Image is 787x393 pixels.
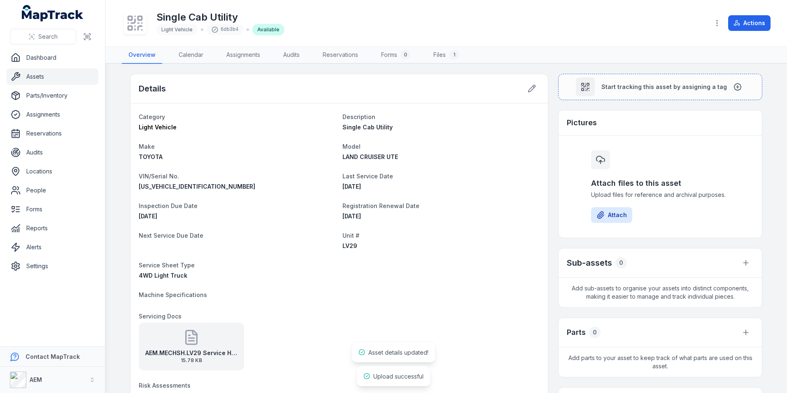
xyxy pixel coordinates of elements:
span: Inspection Due Date [139,202,198,209]
span: TOYOTA [139,153,163,160]
a: Overview [122,47,162,64]
span: Last Service Date [342,173,393,180]
strong: AEM.MECHSH.LV29 Service History [DATE] [145,349,237,357]
span: Next Service Due Date [139,232,203,239]
h3: Pictures [567,117,597,129]
div: 6db3b4 [207,24,243,35]
span: 15.78 KB [145,357,237,364]
span: [US_VEHICLE_IDENTIFICATION_NUMBER] [139,183,255,190]
a: Assignments [7,106,98,123]
h2: Details [139,83,166,94]
span: [DATE] [139,213,157,220]
span: 4WD Light Truck [139,272,187,279]
span: Light Vehicle [139,124,177,131]
span: Unit # [342,232,359,239]
div: 1 [449,50,459,60]
a: Reservations [7,125,98,142]
div: 0 [589,327,601,338]
h3: Attach files to this asset [591,178,729,189]
span: Registration Renewal Date [342,202,419,209]
span: Asset details updated! [368,349,428,356]
strong: AEM [30,376,42,383]
a: Audits [7,144,98,161]
button: Attach [591,207,632,223]
span: LV29 [342,242,357,249]
span: Category [139,113,165,120]
a: Settings [7,258,98,274]
span: VIN/Serial No. [139,173,179,180]
span: Make [139,143,155,150]
time: 29/12/2027, 12:00:00 am [139,213,157,220]
a: Assignments [220,47,267,64]
span: Light Vehicle [161,26,193,33]
time: 17/11/2025, 12:00:00 am [342,213,361,220]
strong: Contact MapTrack [26,353,80,360]
span: Machine Specifications [139,291,207,298]
a: Forms [7,201,98,218]
a: Files1 [427,47,466,64]
span: Service Sheet Type [139,262,195,269]
div: 0 [615,257,627,269]
a: Dashboard [7,49,98,66]
button: Start tracking this asset by assigning a tag [558,74,762,100]
span: Description [342,113,375,120]
a: Calendar [172,47,210,64]
h1: Single Cab Utility [156,11,284,24]
button: Actions [728,15,771,31]
span: Upload successful [373,373,424,380]
a: Parts/Inventory [7,87,98,104]
span: Upload files for reference and archival purposes. [591,191,729,199]
span: Add parts to your asset to keep track of what parts are used on this asset. [559,347,762,377]
span: Risk Assessments [139,382,191,389]
span: Start tracking this asset by assigning a tag [601,83,727,91]
h3: Parts [567,327,586,338]
a: People [7,182,98,199]
a: Reservations [316,47,365,64]
div: Available [252,24,284,35]
a: MapTrack [22,5,84,21]
div: 0 [400,50,410,60]
span: [DATE] [342,183,361,190]
a: Alerts [7,239,98,255]
a: Forms0 [375,47,417,64]
span: Model [342,143,361,150]
h2: Sub-assets [567,257,612,269]
span: Search [38,33,58,41]
time: 20/02/2025, 12:00:00 am [342,183,361,190]
span: LAND CRUISER UTE [342,153,398,160]
span: Add sub-assets to organise your assets into distinct components, making it easier to manage and t... [559,278,762,307]
span: [DATE] [342,213,361,220]
a: Locations [7,163,98,180]
a: Audits [277,47,306,64]
a: Assets [7,68,98,85]
span: Single Cab Utility [342,124,393,131]
span: Servicing Docs [139,313,182,320]
a: Reports [7,220,98,236]
button: Search [10,29,76,44]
